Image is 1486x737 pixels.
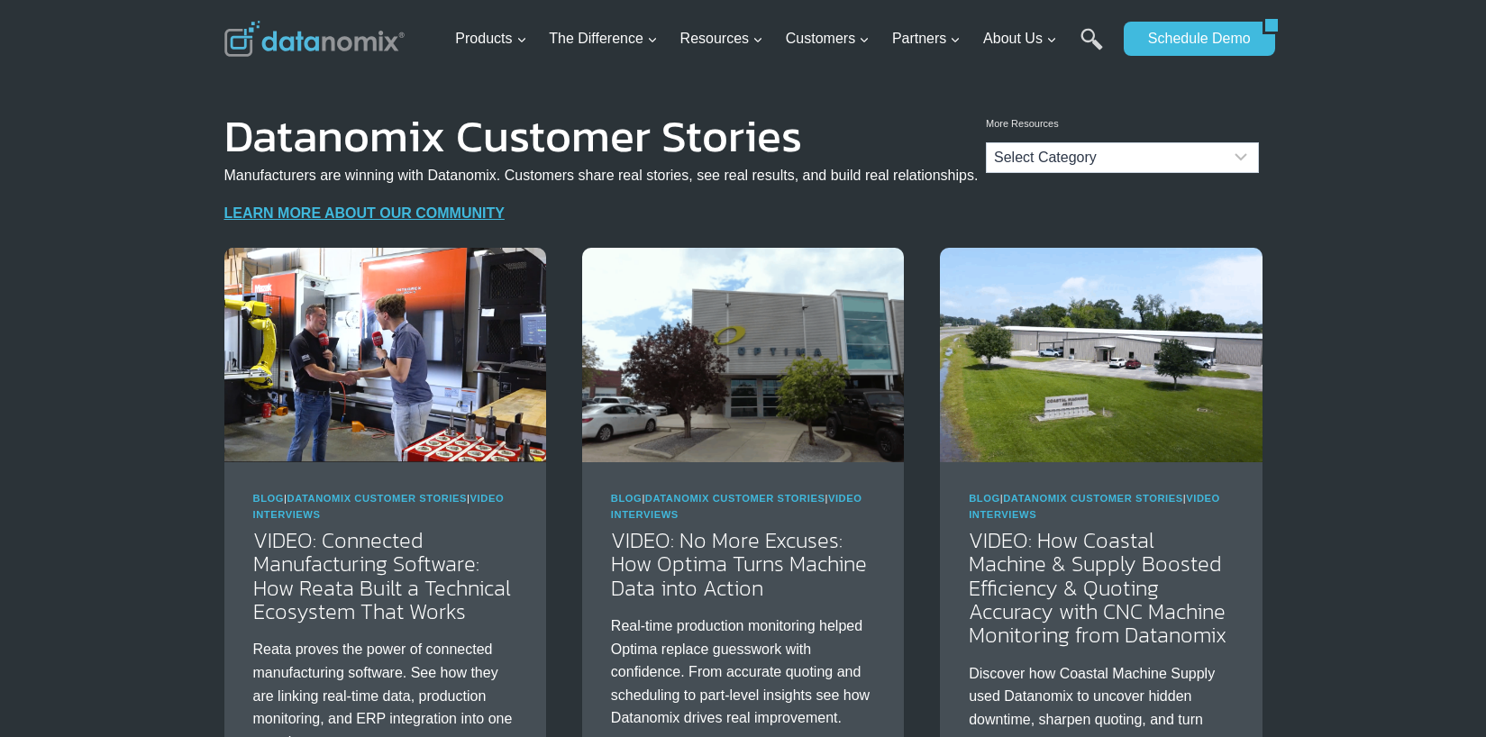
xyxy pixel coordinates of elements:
a: Schedule Demo [1124,22,1263,56]
a: Datanomix Customer Stories [287,493,468,504]
a: LEARN MORE ABOUT OUR COMMUNITY [224,205,505,221]
span: The Difference [549,27,658,50]
img: Coastal Machine Improves Efficiency & Quotes with Datanomix [940,248,1262,462]
a: VIDEO: How Coastal Machine & Supply Boosted Efficiency & Quoting Accuracy with CNC Machine Monito... [969,524,1226,651]
nav: Primary Navigation [448,10,1115,68]
a: Search [1080,28,1103,68]
span: Products [455,27,526,50]
p: Real-time production monitoring helped Optima replace guesswork with confidence. From accurate qu... [611,614,875,730]
a: Blog [253,493,285,504]
img: Discover how Optima Manufacturing uses Datanomix to turn raw machine data into real-time insights... [582,248,904,462]
span: | | [969,493,1220,520]
p: Manufacturers are winning with Datanomix. Customers share real stories, see real results, and bui... [224,164,979,187]
p: More Resources [986,116,1259,132]
span: Partners [892,27,961,50]
img: Datanomix [224,21,405,57]
img: Reata’s Connected Manufacturing Software Ecosystem [224,248,546,462]
a: Datanomix Customer Stories [1003,493,1183,504]
span: | | [253,493,505,520]
span: About Us [983,27,1057,50]
a: Blog [969,493,1000,504]
a: VIDEO: Connected Manufacturing Software: How Reata Built a Technical Ecosystem That Works [253,524,511,627]
a: Datanomix Customer Stories [645,493,825,504]
span: | | [611,493,862,520]
a: Blog [611,493,643,504]
h1: Datanomix Customer Stories [224,123,979,150]
a: VIDEO: No More Excuses: How Optima Turns Machine Data into Action [611,524,867,604]
span: Customers [786,27,870,50]
span: Resources [680,27,763,50]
